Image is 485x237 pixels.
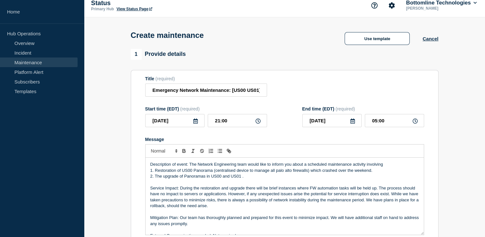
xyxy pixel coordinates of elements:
input: Title [145,83,267,97]
button: Toggle strikethrough text [197,147,206,155]
p: Service Impact: During the restoration and upgrade there will be brief instances where FW automat... [150,185,419,209]
button: Cancel [422,36,438,41]
button: Toggle link [224,147,233,155]
span: (required) [155,76,175,81]
span: (required) [336,106,355,111]
div: Start time (EDT) [145,106,267,111]
p: 1. Restoration of US00 Panorama (centralised device to manage all palo alto firewalls) which cras... [150,168,419,173]
div: Message [145,137,424,142]
p: Primary Hub [91,7,114,11]
div: End time (EDT) [302,106,424,111]
a: View Status Page [116,7,152,11]
p: 2. The upgrade of Panoramas in US00 and US01 . [150,173,419,179]
button: Use template [345,32,410,45]
input: HH:MM [208,114,267,127]
div: Message [146,158,424,235]
button: Toggle ordered list [206,147,215,155]
div: Title [145,76,267,81]
button: Toggle bold text [180,147,188,155]
span: (required) [180,106,200,111]
h1: Create maintenance [131,31,204,40]
button: Toggle italic text [188,147,197,155]
span: Font size [148,147,180,155]
p: [PERSON_NAME] [405,6,472,11]
input: YYYY-MM-DD [145,114,205,127]
div: Provide details [131,49,186,60]
button: Toggle bulleted list [215,147,224,155]
input: HH:MM [365,114,424,127]
p: Description of event: The Network Engineering team would like to inform you about a scheduled mai... [150,162,419,167]
p: Mitigation Plan: Our team has thoroughly planned and prepared for this event to minimize impact. ... [150,215,419,227]
span: 1 [131,49,142,60]
input: YYYY-MM-DD [302,114,362,127]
